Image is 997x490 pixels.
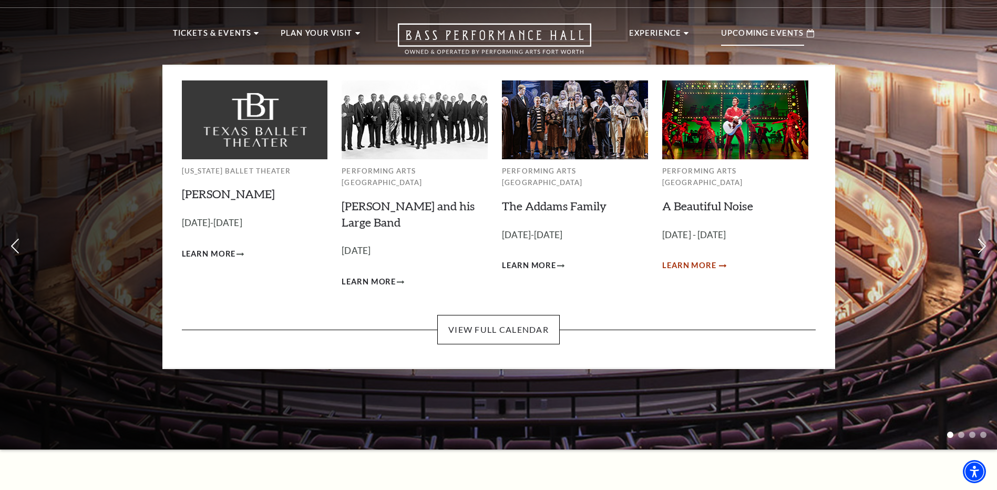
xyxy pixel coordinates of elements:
[502,80,648,159] img: Performing Arts Fort Worth
[182,216,328,231] p: [DATE]-[DATE]
[182,248,236,261] span: Learn More
[342,243,488,259] p: [DATE]
[342,80,488,159] img: Performing Arts Fort Worth
[437,315,560,344] a: View Full Calendar
[662,259,725,272] a: Learn More A Beautiful Noise
[342,275,396,289] span: Learn More
[662,228,808,243] p: [DATE] - [DATE]
[182,187,275,201] a: [PERSON_NAME]
[173,27,252,46] p: Tickets & Events
[502,165,648,189] p: Performing Arts [GEOGRAPHIC_DATA]
[502,259,556,272] span: Learn More
[662,259,716,272] span: Learn More
[502,259,564,272] a: Learn More The Addams Family
[662,165,808,189] p: Performing Arts [GEOGRAPHIC_DATA]
[281,27,353,46] p: Plan Your Visit
[342,275,404,289] a: Learn More Lyle Lovett and his Large Band
[182,248,244,261] a: Learn More Peter Pan
[963,460,986,483] div: Accessibility Menu
[721,27,804,46] p: Upcoming Events
[629,27,682,46] p: Experience
[662,199,753,213] a: A Beautiful Noise
[662,80,808,159] img: Performing Arts Fort Worth
[360,23,629,65] a: Open this option
[182,165,328,177] p: [US_STATE] Ballet Theater
[502,228,648,243] p: [DATE]-[DATE]
[502,199,607,213] a: The Addams Family
[182,80,328,159] img: Texas Ballet Theater
[342,199,475,229] a: [PERSON_NAME] and his Large Band
[342,165,488,189] p: Performing Arts [GEOGRAPHIC_DATA]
